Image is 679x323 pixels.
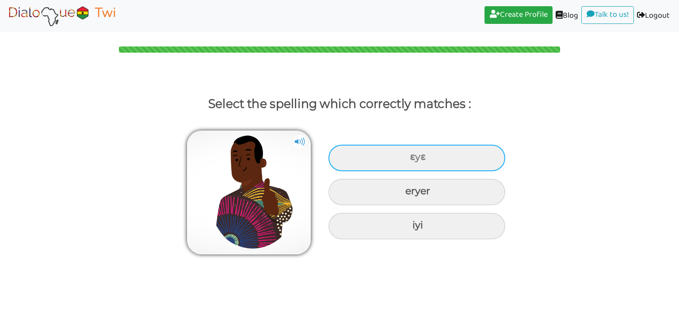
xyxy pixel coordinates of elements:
a: Create Profile [484,6,553,24]
img: cuNL5YgAAAABJRU5ErkJggg== [293,135,306,148]
div: eryer [328,179,505,205]
img: certified3.png [187,131,311,254]
div: ɛyɛ [328,145,505,171]
p: Select the spelling which correctly matches : [17,93,662,115]
a: Talk to us! [581,6,634,24]
a: Logout [634,6,673,26]
a: Blog [553,6,581,26]
div: iyi [328,213,505,239]
img: Select Course Page [6,5,118,27]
